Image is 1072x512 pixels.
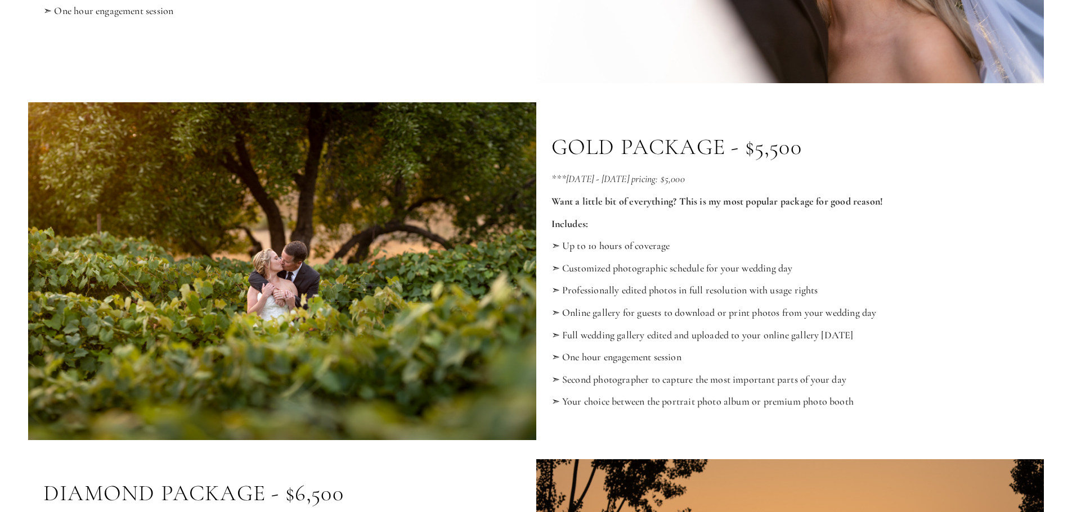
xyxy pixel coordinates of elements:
p: Gold Package - $5,500 [551,133,802,160]
p: ➣ One hour engagement session [43,5,521,17]
p: Diamond Package - $6,500 [43,479,344,506]
em: ***[DATE] - [DATE] pricing: $5,000 [551,173,685,185]
p: ➣ Professionally edited photos in full resolution with usage rights [551,284,1029,297]
strong: Want a little bit of everything? This is my most popular package for good reason! [551,195,883,207]
p: ➣ Full wedding gallery edited and uploaded to your online gallery [DATE] [551,329,1029,342]
p: ➣ One hour engagement session [551,351,1029,364]
p: ➣ Online gallery for guests to download or print photos from your wedding day [551,307,1029,319]
p: ➣ Second photographer to capture the most important parts of your day [551,374,1029,386]
strong: Includes: [551,218,589,230]
p: ➣ Customized photographic schedule for your wedding day [551,262,1029,275]
p: ➣ Up to 10 hours of coverage [551,240,1029,252]
p: ➣ Your choice between the portrait photo album or premium photo booth [551,396,1029,408]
